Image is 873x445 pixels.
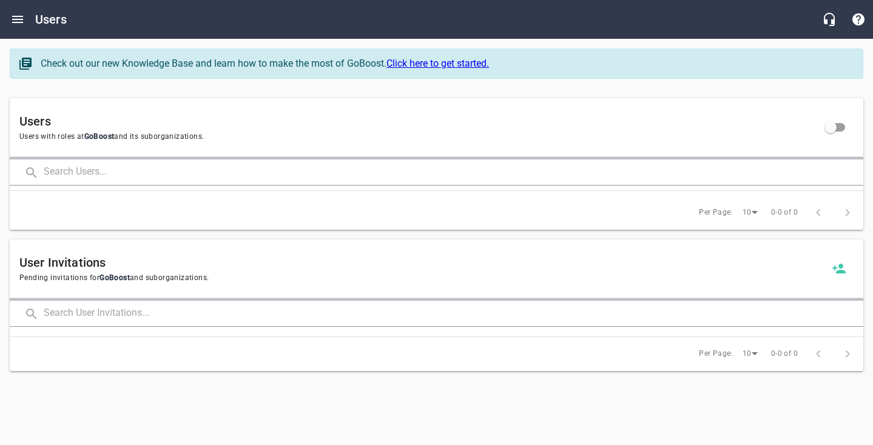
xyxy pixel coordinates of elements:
[35,10,67,29] h6: Users
[738,204,762,221] div: 10
[771,207,798,219] span: 0-0 of 0
[41,56,851,71] div: Check out our new Knowledge Base and learn how to make the most of GoBoost.
[699,348,733,360] span: Per Page:
[19,112,816,131] h6: Users
[84,132,115,141] span: GoBoost
[844,5,873,34] button: Support Portal
[824,254,854,283] a: Invite a new user to GoBoost
[19,131,816,143] span: Users with roles at and its suborganizations.
[816,113,845,142] span: Click to view all users
[44,301,863,327] input: Search User Invitations...
[3,5,32,34] button: Open drawer
[771,348,798,360] span: 0-0 of 0
[386,58,489,69] a: Click here to get started.
[815,5,844,34] button: Live Chat
[699,207,733,219] span: Per Page:
[738,346,762,362] div: 10
[99,273,130,282] span: GoBoost
[19,253,824,272] h6: User Invitations
[44,159,863,186] input: Search Users...
[19,272,824,284] span: Pending invitations for and suborganizations.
